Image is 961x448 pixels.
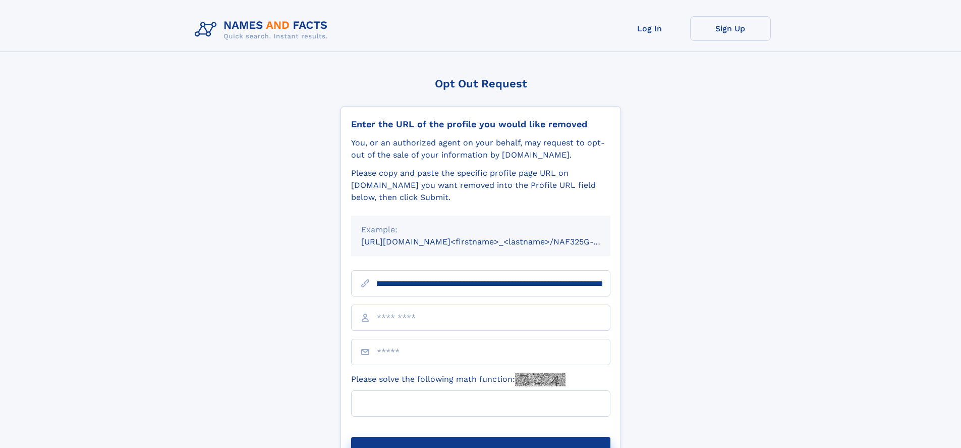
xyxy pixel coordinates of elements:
[351,137,610,161] div: You, or an authorized agent on your behalf, may request to opt-out of the sale of your informatio...
[341,77,621,90] div: Opt Out Request
[361,237,630,246] small: [URL][DOMAIN_NAME]<firstname>_<lastname>/NAF325G-xxxxxxxx
[351,119,610,130] div: Enter the URL of the profile you would like removed
[351,373,566,386] label: Please solve the following math function:
[690,16,771,41] a: Sign Up
[361,224,600,236] div: Example:
[609,16,690,41] a: Log In
[191,16,336,43] img: Logo Names and Facts
[351,167,610,204] div: Please copy and paste the specific profile page URL on [DOMAIN_NAME] you want removed into the Pr...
